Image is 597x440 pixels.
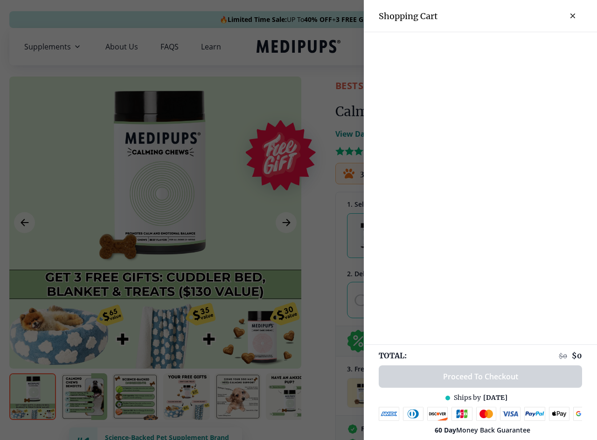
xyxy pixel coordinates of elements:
img: mastercard [476,407,497,421]
span: Ships by [454,393,481,402]
img: google [573,407,594,421]
span: $ 0 [572,351,582,360]
img: discover [427,407,448,421]
img: amex [379,407,399,421]
span: Money Back Guarantee [435,426,530,434]
img: jcb [451,407,472,421]
img: paypal [524,407,545,421]
button: close-cart [563,7,582,25]
img: diners-club [403,407,423,421]
img: apple [549,407,569,421]
span: $ 0 [559,352,567,360]
h3: Shopping Cart [379,11,437,21]
span: TOTAL: [379,350,407,361]
img: visa [500,407,521,421]
strong: 60 Day [435,426,456,434]
span: [DATE] [483,393,507,402]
